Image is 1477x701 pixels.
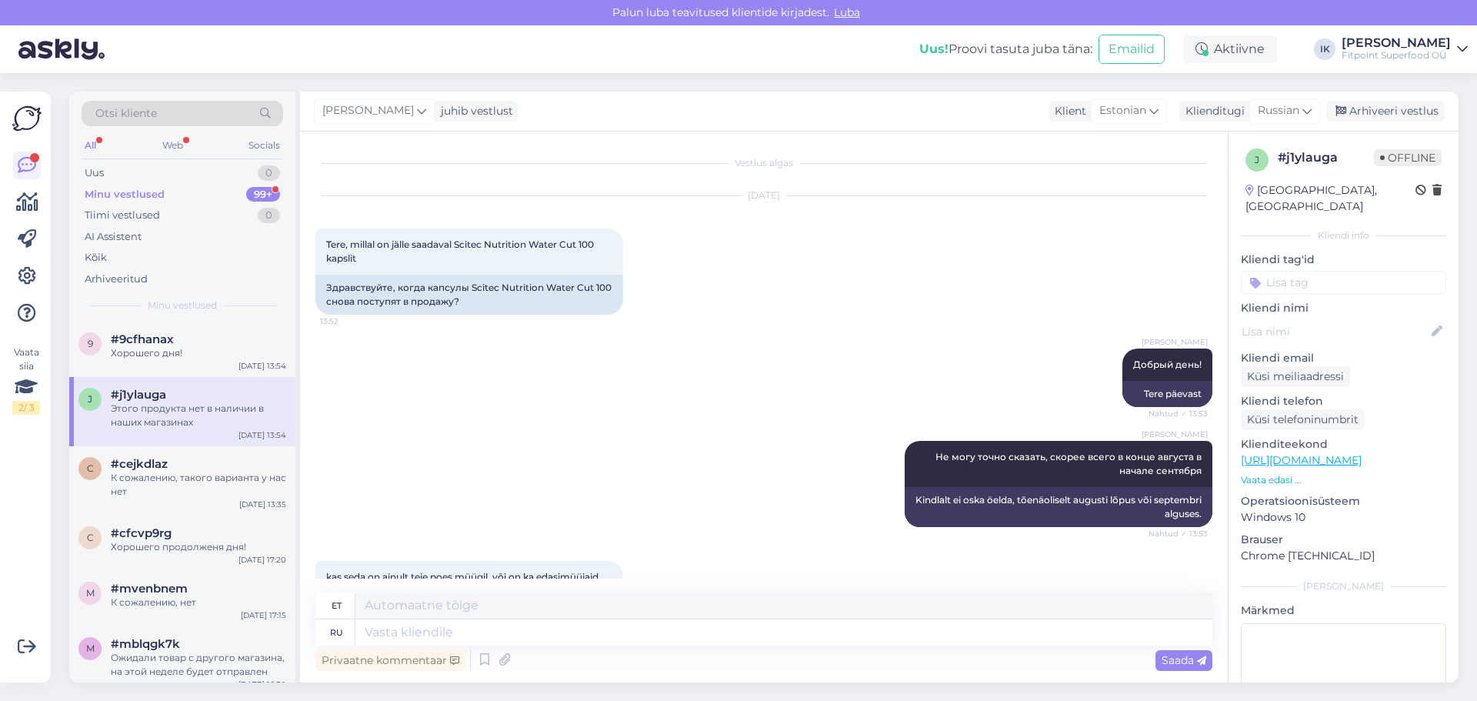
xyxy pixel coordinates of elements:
div: Uus [85,165,104,181]
span: [PERSON_NAME] [1142,429,1208,440]
span: Nähtud ✓ 13:53 [1149,408,1208,419]
div: 0 [258,208,280,223]
div: # j1ylauga [1278,149,1374,167]
span: Estonian [1099,102,1146,119]
div: ru [330,619,343,646]
input: Lisa nimi [1242,323,1429,340]
div: [DATE] 13:54 [238,429,286,441]
div: Web [159,135,186,155]
span: c [87,532,94,543]
div: Этого продукта нет в наличии в наших магазинах [111,402,286,429]
p: Vaata edasi ... [1241,473,1446,487]
div: Хорошего дня! [111,346,286,360]
div: juhib vestlust [435,103,513,119]
p: Operatsioonisüsteem [1241,493,1446,509]
div: Privaatne kommentaar [315,650,465,671]
div: Klient [1049,103,1086,119]
div: [DATE] 16:30 [238,679,286,690]
b: Uus! [919,42,949,56]
span: Otsi kliente [95,105,157,122]
span: #j1ylauga [111,388,166,402]
p: Klienditeekond [1241,436,1446,452]
span: Russian [1258,102,1299,119]
div: Aktiivne [1183,35,1277,63]
div: [DATE] 13:35 [239,499,286,510]
span: Nähtud ✓ 13:53 [1149,528,1208,539]
div: Arhiveeritud [85,272,148,287]
span: Tere, millal on jälle saadaval Scitec Nutrition Water Cut 100 kapslit [326,239,596,264]
div: Küsi telefoninumbrit [1241,409,1365,430]
div: 0 [258,165,280,181]
span: m [86,587,95,599]
div: К сожалению, нет [111,596,286,609]
img: Askly Logo [12,104,42,133]
div: 2 / 3 [12,401,40,415]
div: [PERSON_NAME] [1342,37,1451,49]
div: [DATE] [315,189,1212,202]
input: Lisa tag [1241,271,1446,294]
span: #cejkdlaz [111,457,168,471]
div: Fitpoint Superfood OÜ [1342,49,1451,62]
div: Kõik [85,250,107,265]
div: [DATE] 17:15 [241,609,286,621]
div: IK [1314,38,1335,60]
span: #mblqgk7k [111,637,180,651]
p: Märkmed [1241,603,1446,619]
button: Emailid [1099,35,1165,64]
span: Minu vestlused [148,299,217,312]
div: Proovi tasuta juba täna: [919,40,1092,58]
span: Saada [1162,653,1206,667]
p: Kliendi nimi [1241,300,1446,316]
div: All [82,135,99,155]
div: Küsi meiliaadressi [1241,366,1350,387]
span: #cfcvp9rg [111,526,172,540]
span: Luba [829,5,865,19]
div: [DATE] 13:54 [238,360,286,372]
div: et [332,593,342,619]
div: AI Assistent [85,229,142,245]
span: c [87,462,94,474]
p: Chrome [TECHNICAL_ID] [1241,548,1446,564]
span: Добрый день! [1133,359,1202,370]
div: 99+ [246,187,280,202]
div: Ожидали товар с другого магазина, на этой неделе будет отправлен [111,651,286,679]
div: Kliendi info [1241,229,1446,242]
div: [DATE] 17:20 [238,554,286,566]
div: Arhiveeri vestlus [1326,101,1445,122]
span: j [1255,154,1259,165]
div: [PERSON_NAME] [1241,579,1446,593]
div: Tere päevast [1122,381,1212,407]
div: Vaata siia [12,345,40,415]
span: #mvenbnem [111,582,188,596]
div: [GEOGRAPHIC_DATA], [GEOGRAPHIC_DATA] [1245,182,1415,215]
span: Не могу точно сказать, скорее всего в конце августа в начале сентября [935,451,1204,476]
span: j [88,393,92,405]
div: Здравствуйте, когда капсулы Scitec Nutrition Water Cut 100 снова поступят в продажу? [315,275,623,315]
span: m [86,643,95,654]
div: К сожалению, такого варианта у нас нет [111,471,286,499]
p: Kliendi email [1241,350,1446,366]
div: Klienditugi [1179,103,1245,119]
span: #9cfhanax [111,332,174,346]
span: kas seda on ainult teie poes müügil, või on ka edasimüüjaid, kellel võib kaupa laos olla? [326,571,603,596]
p: Kliendi telefon [1241,393,1446,409]
a: [PERSON_NAME]Fitpoint Superfood OÜ [1342,37,1468,62]
a: [URL][DOMAIN_NAME] [1241,453,1362,467]
span: [PERSON_NAME] [1142,336,1208,348]
div: Kindlalt ei oska öelda, tõenäoliselt augusti lõpus või septembri alguses. [905,487,1212,527]
div: Tiimi vestlused [85,208,160,223]
span: 9 [88,338,93,349]
p: Brauser [1241,532,1446,548]
span: [PERSON_NAME] [322,102,414,119]
span: 13:52 [320,315,378,327]
span: Offline [1374,149,1442,166]
p: Kliendi tag'id [1241,252,1446,268]
p: Windows 10 [1241,509,1446,526]
div: Socials [245,135,283,155]
div: Хорошего продолженя дня! [111,540,286,554]
div: Minu vestlused [85,187,165,202]
div: Vestlus algas [315,156,1212,170]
